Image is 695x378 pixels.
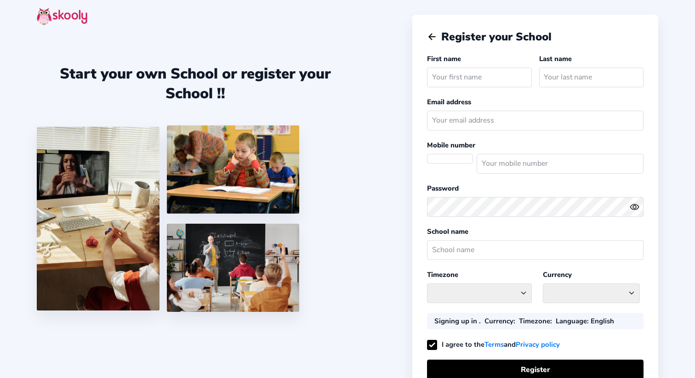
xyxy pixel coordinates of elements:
div: : [484,316,515,326]
label: First name [427,54,461,63]
label: School name [427,227,468,236]
label: Last name [539,54,572,63]
img: 5.png [167,224,299,312]
label: I agree to the and [427,340,560,349]
span: Register your School [441,29,552,44]
button: eye outlineeye off outline [630,202,644,212]
label: Timezone [427,270,458,279]
div: : English [556,316,614,326]
label: Email address [427,97,471,107]
input: Your last name [539,68,644,87]
b: Timezone [519,316,550,326]
input: Your email address [427,111,644,130]
label: Mobile number [427,141,475,150]
label: Currency [543,270,572,279]
a: Privacy policy [516,339,560,350]
div: Signing up in . [434,316,481,326]
img: skooly-logo.png [37,7,87,25]
input: Your first name [427,68,531,87]
div: Start your own School or register your School !! [37,64,353,103]
b: Currency [484,316,513,326]
ion-icon: eye outline [630,202,639,212]
img: 4.png [167,125,299,214]
div: : [519,316,552,326]
input: School name [427,240,644,260]
img: 1.jpg [37,127,160,310]
a: Terms [484,339,504,350]
b: Language [556,316,587,326]
label: Password [427,184,459,193]
input: Your mobile number [477,154,644,174]
button: arrow back outline [427,32,437,42]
